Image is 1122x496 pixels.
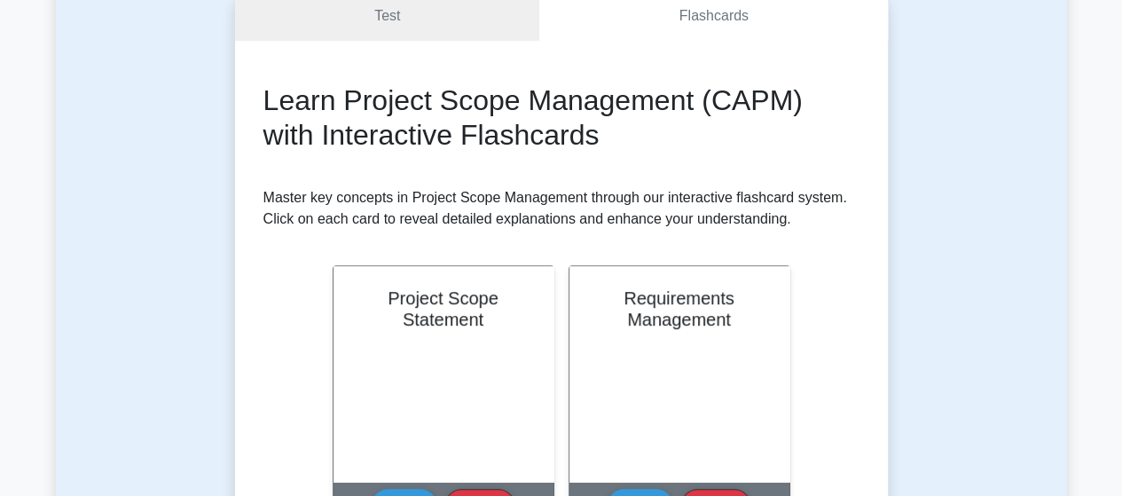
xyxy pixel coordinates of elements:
p: Master key concepts in Project Scope Management through our interactive flashcard system. Click o... [263,187,859,230]
h2: Requirements Management [591,287,768,330]
h2: Project Scope Statement [355,287,532,330]
h2: Learn Project Scope Management (CAPM) with Interactive Flashcards [263,83,859,152]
